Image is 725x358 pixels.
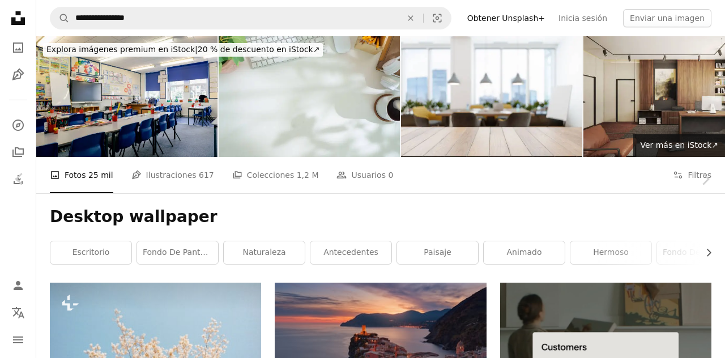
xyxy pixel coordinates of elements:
[36,36,217,157] img: Aula vacía
[633,134,725,157] a: Ver más en iStock↗
[50,348,261,358] a: un árbol con flores blancas contra un cielo azul
[397,241,478,264] a: paisaje
[685,125,725,233] a: Siguiente
[460,9,552,27] a: Obtener Unsplash+
[275,348,486,358] a: Vista aérea del pueblo en el acantilado de la montaña durante la puesta del sol naranja
[7,36,29,59] a: Fotos
[137,241,218,264] a: fondo de pantalla
[7,114,29,137] a: Explorar
[50,207,711,227] h1: Desktop wallpaper
[570,241,651,264] a: hermoso
[484,241,565,264] a: animado
[7,63,29,86] a: Ilustraciones
[424,7,451,29] button: Búsqueda visual
[7,274,29,297] a: Iniciar sesión / Registrarse
[673,157,711,193] button: Filtros
[401,36,582,157] img: Superficie vacía de madera y sala de reuniones de desenfoque abstracto con mesa de conferencias, ...
[388,169,393,181] span: 0
[398,7,423,29] button: Borrar
[36,36,330,63] a: Explora imágenes premium en iStock|20 % de descuento en iStock↗
[50,7,451,29] form: Encuentra imágenes en todo el sitio
[623,9,711,27] button: Enviar una imagen
[297,169,319,181] span: 1,2 M
[224,241,305,264] a: naturaleza
[7,329,29,351] button: Menú
[640,140,718,150] span: Ver más en iStock ↗
[336,157,393,193] a: Usuarios 0
[43,43,323,57] div: 20 % de descuento en iStock ↗
[46,45,198,54] span: Explora imágenes premium en iStock |
[219,36,400,157] img: Escritorio de oficina blanco con vista superior con teclado, taza de café, auriculares y papelería.
[131,157,214,193] a: Ilustraciones 617
[232,157,319,193] a: Colecciones 1,2 M
[698,241,711,264] button: desplazar lista a la derecha
[7,301,29,324] button: Idioma
[50,241,131,264] a: escritorio
[310,241,391,264] a: antecedentes
[199,169,214,181] span: 617
[50,7,70,29] button: Buscar en Unsplash
[552,9,614,27] a: Inicia sesión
